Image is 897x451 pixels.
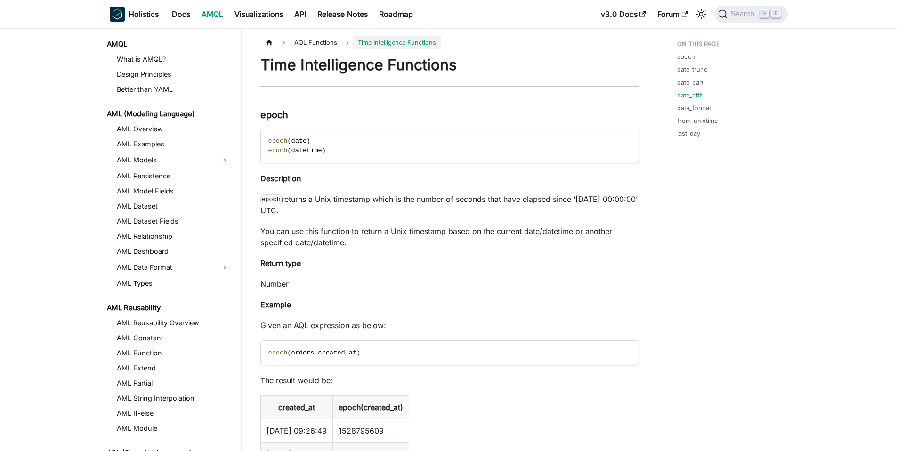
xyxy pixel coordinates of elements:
a: AML Dashboard [114,245,233,258]
nav: Docs sidebar [100,28,242,451]
span: orders [291,349,314,356]
a: AML Dataset [114,200,233,213]
img: Holistics [110,7,125,22]
a: AML Overview [114,122,233,136]
span: ) [307,137,310,145]
p: You can use this function to return a Unix timestamp based on the current date/datetime or anothe... [260,225,639,248]
th: epoch(created_at) [332,396,409,419]
p: Given an AQL expression as below: [260,320,639,331]
span: epoch [268,137,288,145]
span: ( [287,349,291,356]
a: Forum [652,7,694,22]
p: The result would be: [260,375,639,386]
a: AML Data Format [114,260,216,275]
a: AML Constant [114,331,233,345]
strong: Example [260,300,291,309]
a: from_unixtime [677,116,718,125]
a: Release Notes [312,7,373,22]
td: 1528795609 [332,419,409,443]
button: Search (Command+K) [714,6,787,23]
a: AML Persistence [114,169,233,183]
a: AML If-else [114,407,233,420]
span: date [291,137,307,145]
a: AMQL [104,38,233,51]
a: HolisticsHolistics [110,7,159,22]
a: Better than YAML [114,83,233,96]
a: AML Relationship [114,230,233,243]
h3: epoch [260,109,639,121]
a: last_day [677,129,700,138]
span: ( [287,147,291,154]
a: AML Extend [114,362,233,375]
a: date_trunc [677,65,707,74]
a: What is AMQL? [114,53,233,66]
a: AML Examples [114,137,233,151]
span: ( [287,137,291,145]
span: . [314,349,318,356]
strong: Return type [260,258,301,268]
a: AML Function [114,346,233,360]
a: epoch [677,52,695,61]
a: Home page [260,36,278,49]
button: Switch between dark and light mode (currently light mode) [694,7,709,22]
a: AML Partial [114,377,233,390]
span: created_at [318,349,357,356]
code: epoch [260,194,282,204]
a: Roadmap [373,7,419,22]
a: AML Module [114,422,233,435]
button: Expand sidebar category 'AML Data Format' [216,260,233,275]
a: AML Models [114,153,216,168]
th: created_at [260,396,332,419]
span: datetime [291,147,322,154]
a: AML (Modeling Language) [104,107,233,121]
span: Time Intelligence Functions [353,36,441,49]
p: Number [260,278,639,290]
h1: Time Intelligence Functions [260,56,639,74]
span: epoch [268,349,288,356]
a: AML Model Fields [114,185,233,198]
span: ) [322,147,326,154]
a: AML String Interpolation [114,392,233,405]
button: Expand sidebar category 'AML Models' [216,153,233,168]
span: ) [356,349,360,356]
a: API [289,7,312,22]
a: AMQL [196,7,229,22]
kbd: ⌘ [760,9,769,18]
a: Design Principles [114,68,233,81]
a: date_format [677,104,711,113]
a: date_diff [677,91,702,100]
p: returns a Unix timestamp which is the number of seconds that have elapsed since ‘[DATE] 00:00:00’... [260,193,639,216]
a: AML Dataset Fields [114,215,233,228]
nav: Breadcrumbs [260,36,639,49]
a: Visualizations [229,7,289,22]
a: v3.0 Docs [595,7,652,22]
td: [DATE] 09:26:49 [260,419,332,443]
a: date_part [677,78,703,87]
a: AML Reusability [104,301,233,314]
a: AML Types [114,277,233,290]
strong: Description [260,174,301,183]
b: Holistics [129,8,159,20]
span: Search [727,10,760,18]
span: AQL Functions [290,36,342,49]
span: epoch [268,147,288,154]
a: AML Reusability Overview [114,316,233,330]
a: Docs [166,7,196,22]
kbd: K [771,9,781,18]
